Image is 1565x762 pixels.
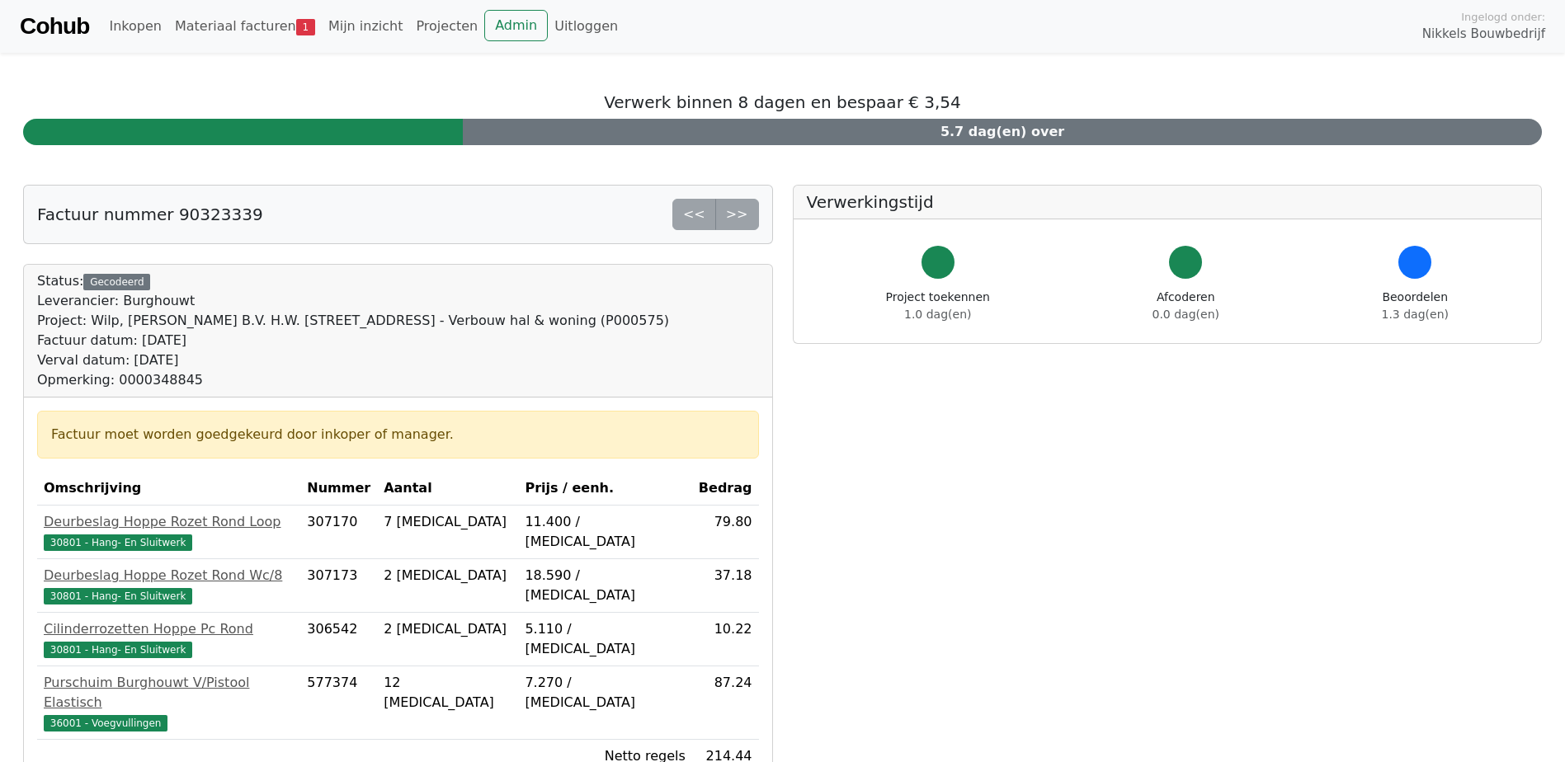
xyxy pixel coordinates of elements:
div: 5.110 / [MEDICAL_DATA] [525,619,685,659]
th: Nummer [300,472,377,506]
td: 87.24 [692,666,759,740]
a: Admin [484,10,548,41]
div: Factuur datum: [DATE] [37,331,669,350]
span: 1.3 dag(en) [1382,308,1449,321]
a: Cilinderrozetten Hoppe Pc Rond30801 - Hang- En Sluitwerk [44,619,294,659]
span: 1 [296,19,315,35]
div: 12 [MEDICAL_DATA] [384,673,511,713]
th: Prijs / eenh. [518,472,691,506]
div: Beoordelen [1382,289,1449,323]
div: 11.400 / [MEDICAL_DATA] [525,512,685,552]
div: Cilinderrozetten Hoppe Pc Rond [44,619,294,639]
a: Mijn inzicht [322,10,410,43]
a: Deurbeslag Hoppe Rozet Rond Wc/830801 - Hang- En Sluitwerk [44,566,294,605]
span: 36001 - Voegvullingen [44,715,167,731]
div: Afcoderen [1153,289,1219,323]
div: Verval datum: [DATE] [37,350,669,370]
span: 30801 - Hang- En Sluitwerk [44,642,192,658]
td: 307170 [300,506,377,559]
div: Project toekennen [886,289,990,323]
div: 7.270 / [MEDICAL_DATA] [525,673,685,713]
a: Uitloggen [548,10,625,43]
td: 307173 [300,559,377,613]
div: Status: [37,271,669,390]
a: Deurbeslag Hoppe Rozet Rond Loop30801 - Hang- En Sluitwerk [44,512,294,552]
span: 30801 - Hang- En Sluitwerk [44,534,192,551]
div: 2 [MEDICAL_DATA] [384,619,511,639]
h5: Verwerkingstijd [807,192,1529,212]
td: 79.80 [692,506,759,559]
h5: Verwerk binnen 8 dagen en bespaar € 3,54 [23,92,1542,112]
div: Deurbeslag Hoppe Rozet Rond Wc/8 [44,566,294,586]
div: 2 [MEDICAL_DATA] [384,566,511,586]
div: Project: Wilp, [PERSON_NAME] B.V. H.W. [STREET_ADDRESS] - Verbouw hal & woning (P000575) [37,311,669,331]
a: Projecten [409,10,484,43]
div: Purschuim Burghouwt V/Pistool Elastisch [44,673,294,713]
div: 7 [MEDICAL_DATA] [384,512,511,532]
span: 1.0 dag(en) [904,308,971,321]
span: 0.0 dag(en) [1153,308,1219,321]
th: Aantal [377,472,518,506]
div: Leverancier: Burghouwt [37,291,669,311]
th: Bedrag [692,472,759,506]
a: Purschuim Burghouwt V/Pistool Elastisch36001 - Voegvullingen [44,673,294,732]
th: Omschrijving [37,472,300,506]
span: Ingelogd onder: [1461,9,1545,25]
td: 306542 [300,613,377,666]
a: Cohub [20,7,89,46]
div: Deurbeslag Hoppe Rozet Rond Loop [44,512,294,532]
span: 30801 - Hang- En Sluitwerk [44,588,192,604]
div: 18.590 / [MEDICAL_DATA] [525,566,685,605]
a: Inkopen [102,10,167,43]
div: Gecodeerd [83,274,150,290]
div: Factuur moet worden goedgekeurd door inkoper of manager. [51,425,745,444]
div: 5.7 dag(en) over [463,119,1542,145]
div: Opmerking: 0000348845 [37,370,669,390]
td: 577374 [300,666,377,740]
a: Materiaal facturen1 [168,10,322,43]
span: Nikkels Bouwbedrijf [1422,25,1545,44]
h5: Factuur nummer 90323339 [37,205,263,224]
td: 10.22 [692,613,759,666]
td: 37.18 [692,559,759,613]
